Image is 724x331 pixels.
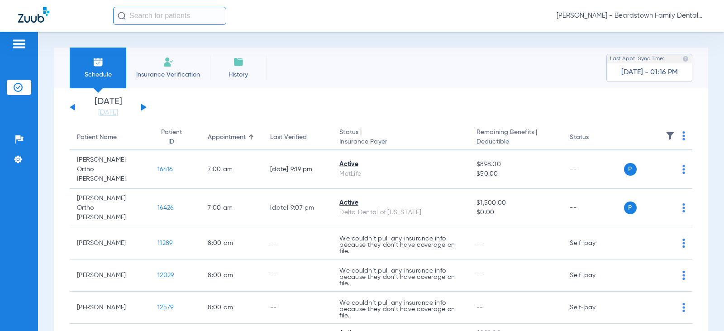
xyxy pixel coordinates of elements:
li: [DATE] [81,97,135,117]
td: -- [562,189,624,227]
td: Self-pay [562,227,624,259]
span: Deductible [476,137,555,147]
img: group-dot-blue.svg [682,203,685,212]
td: -- [263,259,332,292]
div: Patient Name [77,133,117,142]
span: Insurance Payer [339,137,462,147]
span: Last Appt. Sync Time: [610,54,664,63]
div: Patient Name [77,133,143,142]
div: Active [339,198,462,208]
div: Active [339,160,462,169]
td: 7:00 AM [200,189,263,227]
img: Manual Insurance Verification [163,57,174,67]
span: P [624,163,637,176]
p: We couldn’t pull any insurance info because they don’t have coverage on file. [339,268,462,287]
img: hamburger-icon [12,38,26,49]
a: [DATE] [81,108,135,117]
div: Delta Dental of [US_STATE] [339,208,462,217]
img: group-dot-blue.svg [682,131,685,140]
td: Self-pay [562,259,624,292]
td: -- [263,292,332,324]
div: Appointment [208,133,256,142]
td: -- [562,150,624,189]
div: Appointment [208,133,246,142]
td: [PERSON_NAME] [70,227,150,259]
span: Insurance Verification [133,70,203,79]
span: History [217,70,260,79]
span: [DATE] - 01:16 PM [621,68,678,77]
td: [PERSON_NAME] [70,292,150,324]
span: $1,500.00 [476,198,555,208]
div: Patient ID [157,128,185,147]
img: group-dot-blue.svg [682,239,685,248]
span: -- [476,240,483,246]
img: Zuub Logo [18,7,49,23]
td: 7:00 AM [200,150,263,189]
span: $898.00 [476,160,555,169]
div: Patient ID [157,128,193,147]
img: group-dot-blue.svg [682,303,685,312]
div: Last Verified [270,133,325,142]
span: 12029 [157,272,174,278]
span: 12579 [157,304,173,311]
img: Search Icon [118,12,126,20]
span: -- [476,304,483,311]
td: -- [263,227,332,259]
img: group-dot-blue.svg [682,165,685,174]
p: We couldn’t pull any insurance info because they don’t have coverage on file. [339,235,462,254]
span: $0.00 [476,208,555,217]
img: group-dot-blue.svg [682,271,685,280]
span: [PERSON_NAME] - Beardstown Family Dental [557,11,706,20]
td: [PERSON_NAME] Ortho [PERSON_NAME] [70,189,150,227]
span: Schedule [76,70,119,79]
div: MetLife [339,169,462,179]
span: 11289 [157,240,172,246]
img: Schedule [93,57,104,67]
p: We couldn’t pull any insurance info because they don’t have coverage on file. [339,300,462,319]
th: Status [562,125,624,150]
img: History [233,57,244,67]
span: 16426 [157,205,173,211]
img: last sync help info [682,56,689,62]
td: [DATE] 9:19 PM [263,150,332,189]
td: Self-pay [562,292,624,324]
span: P [624,201,637,214]
td: 8:00 AM [200,259,263,292]
td: [DATE] 9:07 PM [263,189,332,227]
td: [PERSON_NAME] Ortho [PERSON_NAME] [70,150,150,189]
th: Remaining Benefits | [469,125,562,150]
td: 8:00 AM [200,292,263,324]
td: 8:00 AM [200,227,263,259]
span: -- [476,272,483,278]
th: Status | [332,125,469,150]
img: filter.svg [666,131,675,140]
input: Search for patients [113,7,226,25]
span: $50.00 [476,169,555,179]
span: 16416 [157,166,172,173]
td: [PERSON_NAME] [70,259,150,292]
div: Last Verified [270,133,307,142]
